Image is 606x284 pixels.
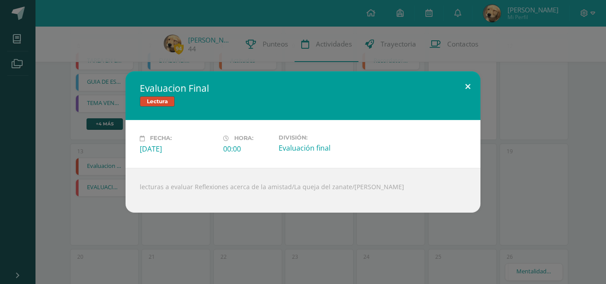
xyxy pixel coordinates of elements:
h2: Evaluacion Final [140,82,466,94]
button: Close (Esc) [455,71,480,101]
label: División: [279,134,355,141]
span: Hora: [234,135,253,142]
span: Fecha: [150,135,172,142]
div: lecturas a evaluar Reflexiones acerca de la amistad/La queja del zanate/[PERSON_NAME] [126,168,480,213]
span: Lectura [140,96,175,107]
div: [DATE] [140,144,216,154]
div: 00:00 [223,144,272,154]
div: Evaluación final [279,143,355,153]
